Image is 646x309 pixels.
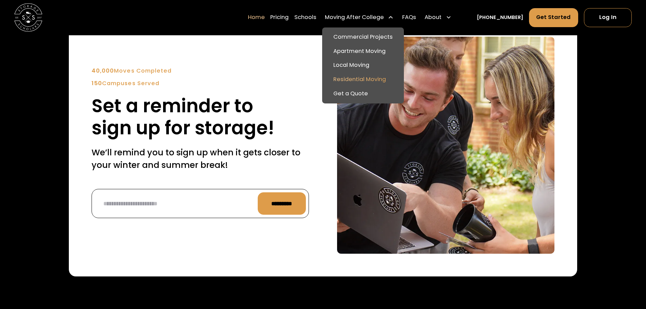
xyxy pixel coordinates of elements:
strong: 40,000 [92,67,114,75]
div: Moving After College [325,14,384,22]
a: [PHONE_NUMBER] [477,14,523,21]
a: Pricing [270,8,289,27]
div: Moving After College [322,8,397,27]
a: Residential Moving [325,73,401,87]
p: We’ll remind you to sign up when it gets closer to your winter and summer break! [92,146,309,172]
nav: Moving After College [322,27,404,104]
a: FAQs [402,8,416,27]
strong: 150 [92,79,102,87]
img: Sign up for a text reminder. [337,37,554,254]
a: Get a Quote [325,87,401,101]
div: Moves Completed [92,67,309,75]
h2: Set a reminder to sign up for storage! [92,95,309,139]
a: Apartment Moving [325,44,401,59]
a: Get Started [529,8,579,27]
a: Log In [584,8,632,27]
form: Reminder Form [92,189,309,218]
a: Local Moving [325,59,401,73]
a: Schools [294,8,316,27]
a: Commercial Projects [325,30,401,44]
div: Campuses Served [92,79,309,88]
img: Storage Scholars main logo [14,3,42,32]
div: About [425,14,442,22]
div: About [422,8,454,27]
a: Home [248,8,265,27]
